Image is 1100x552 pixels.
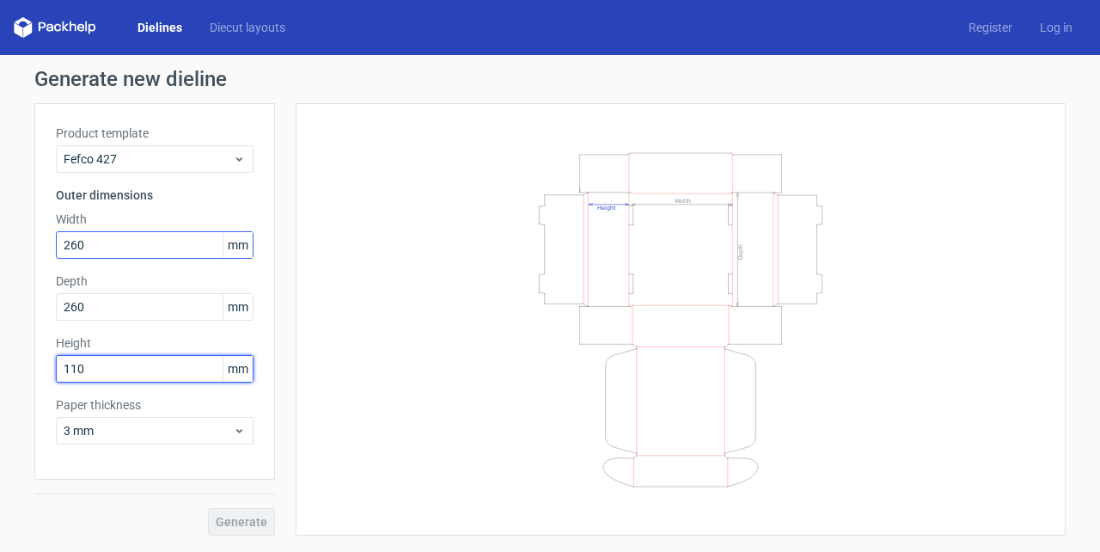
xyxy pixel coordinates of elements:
text: Width [675,196,691,204]
span: mm [223,356,253,382]
a: Log in [1026,19,1086,36]
span: Fefco 427 [64,150,233,168]
label: Height [56,334,254,352]
a: Diecut layouts [196,19,299,36]
h3: Outer dimensions [56,187,254,204]
h1: Generate new dieline [34,69,1066,89]
span: mm [223,294,253,320]
text: Depth [737,243,744,259]
label: Product template [56,125,254,142]
label: Depth [56,273,254,290]
label: Width [56,211,254,228]
a: Dielines [124,19,196,36]
a: Register [955,19,1026,36]
label: Paper thickness [56,396,254,414]
text: Height [597,204,615,211]
span: mm [223,232,253,258]
span: 3 mm [64,422,233,439]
